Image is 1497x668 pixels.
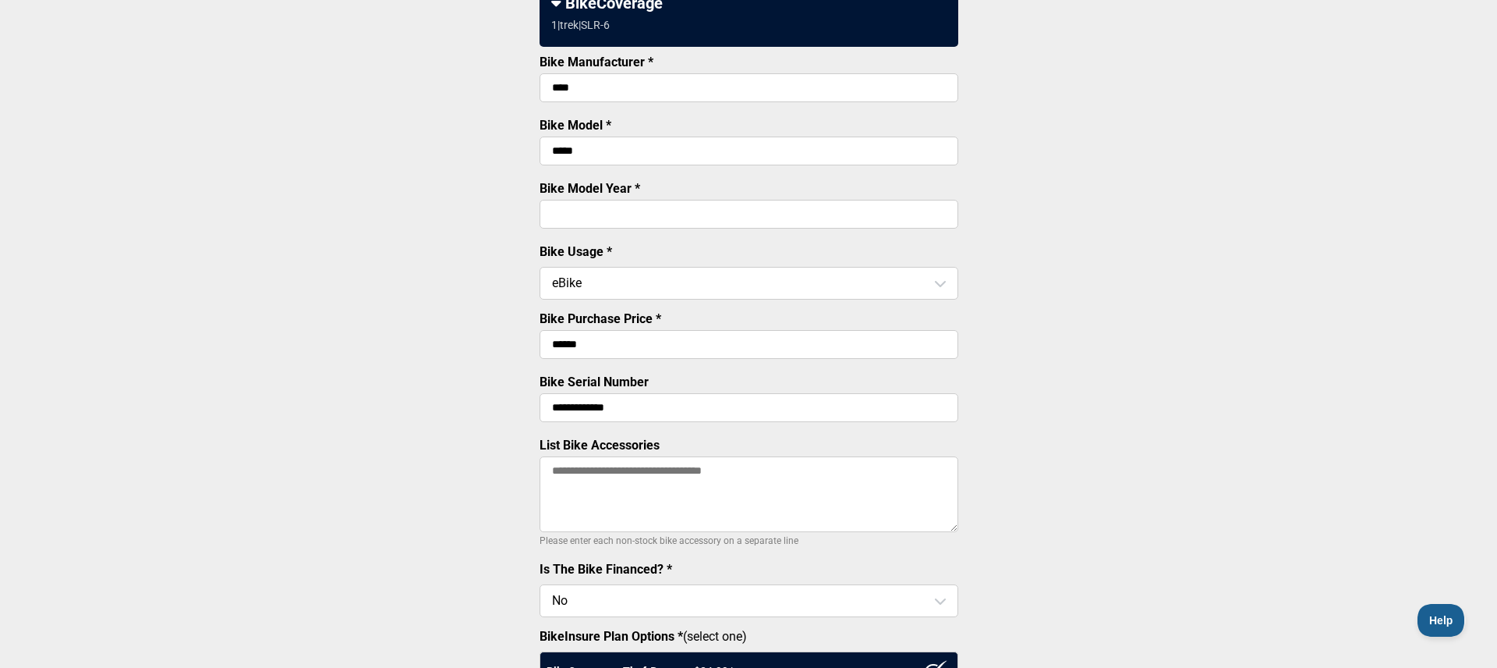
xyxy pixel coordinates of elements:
[540,562,672,577] label: Is The Bike Financed? *
[540,118,611,133] label: Bike Model *
[540,629,958,644] label: (select one)
[540,438,660,453] label: List Bike Accessories
[540,244,612,259] label: Bike Usage *
[540,375,649,389] label: Bike Serial Number
[540,531,958,550] p: Please enter each non-stock bike accessory on a separate line
[551,19,610,31] div: 1 | trek | SLR-6
[1417,604,1466,637] iframe: Toggle Customer Support
[540,629,683,644] strong: BikeInsure Plan Options *
[540,311,661,326] label: Bike Purchase Price *
[540,55,653,69] label: Bike Manufacturer *
[540,181,640,196] label: Bike Model Year *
